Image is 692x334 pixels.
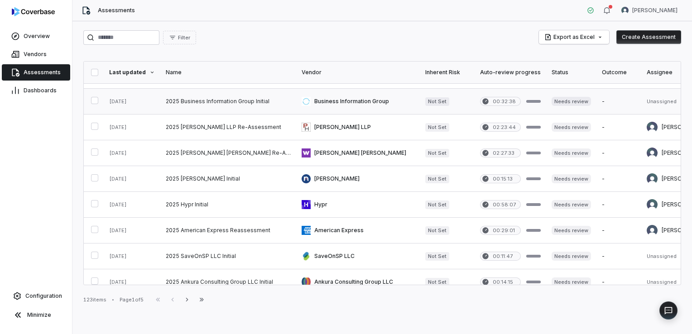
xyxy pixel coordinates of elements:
[27,311,51,319] span: Minimize
[24,51,47,58] span: Vendors
[2,64,70,81] a: Assessments
[647,122,658,133] img: Isaac Mousel avatar
[480,69,541,76] div: Auto-review progress
[4,288,68,304] a: Configuration
[2,82,70,99] a: Dashboards
[24,69,61,76] span: Assessments
[112,296,114,303] div: •
[596,115,641,140] td: -
[302,69,414,76] div: Vendor
[25,292,62,300] span: Configuration
[647,225,658,236] img: Bridget Seagraves avatar
[647,173,658,184] img: Madison Hull avatar
[178,34,190,41] span: Filter
[647,199,658,210] img: Madison Hull avatar
[166,69,291,76] div: Name
[425,69,469,76] div: Inherent Risk
[596,140,641,166] td: -
[12,7,55,16] img: logo-D7KZi-bG.svg
[120,296,144,303] div: Page 1 of 5
[24,87,57,94] span: Dashboards
[4,306,68,324] button: Minimize
[616,4,683,17] button: Travis Helton avatar[PERSON_NAME]
[647,148,658,158] img: Isaac Mousel avatar
[24,33,50,40] span: Overview
[596,218,641,243] td: -
[539,30,609,44] button: Export as Excel
[2,28,70,44] a: Overview
[163,31,196,44] button: Filter
[596,166,641,192] td: -
[621,7,629,14] img: Travis Helton avatar
[83,296,106,303] div: 123 items
[596,192,641,218] td: -
[109,69,155,76] div: Last updated
[596,243,641,269] td: -
[616,30,681,44] button: Create Assessment
[596,89,641,115] td: -
[552,69,591,76] div: Status
[596,269,641,295] td: -
[98,7,135,14] span: Assessments
[602,69,636,76] div: Outcome
[632,7,678,14] span: [PERSON_NAME]
[2,46,70,62] a: Vendors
